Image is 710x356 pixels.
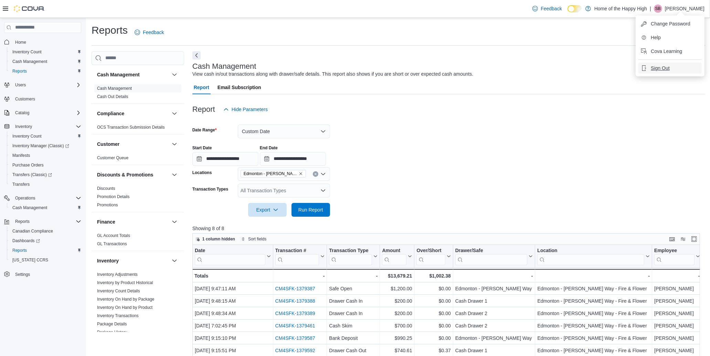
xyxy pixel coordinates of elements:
div: Discounts & Promotions [92,184,184,212]
div: Transaction Type [329,247,372,254]
span: Catalog [15,110,29,116]
span: Inventory Adjustments [97,272,138,277]
button: Sign Out [638,63,702,74]
button: Settings [1,269,84,279]
div: [PERSON_NAME] [654,322,700,330]
button: [US_STATE] CCRS [7,255,84,265]
div: Cash Skim [329,322,378,330]
div: $700.00 [382,322,412,330]
div: Edmonton - [PERSON_NAME] Way - Fire & Flower [537,334,650,342]
div: Cash Drawer 2 [455,309,533,317]
a: CM4SFK-1379389 [275,311,315,316]
button: Catalog [1,108,84,118]
span: Inventory Transactions [97,313,139,319]
a: Inventory On Hand by Package [97,297,155,302]
div: Drawer Cash Out [329,346,378,355]
div: Location [537,247,644,265]
h3: Compliance [97,110,124,117]
button: Inventory Count [7,47,84,57]
div: $990.25 [382,334,412,342]
button: Date [195,247,271,265]
div: - [275,272,325,280]
span: Cash Management [12,205,47,211]
span: Catalog [12,109,81,117]
button: Change Password [638,18,702,29]
p: [PERSON_NAME] [665,4,704,13]
button: Remove Edmonton - Rice Howard Way - Fire & Flower from selection in this group [299,172,303,176]
span: Discounts [97,186,115,191]
button: Next [192,51,201,60]
div: Amount [382,247,406,254]
div: [PERSON_NAME] [654,297,700,305]
div: Edmonton - [PERSON_NAME] Way - Fire & Flower [537,346,650,355]
span: Dashboards [10,237,81,245]
span: Users [15,82,26,88]
div: Drawer/Safe [455,247,528,254]
a: Purchase Orders [10,161,46,169]
span: Customers [15,96,35,102]
label: Transaction Types [192,186,228,192]
button: Inventory [12,122,35,131]
a: Inventory Manager (Classic) [10,142,72,150]
span: Reports [15,219,30,224]
button: Cova Learning [638,46,702,57]
span: Inventory Count Details [97,288,140,294]
nav: Complex example [4,34,81,297]
button: Employee [654,247,700,265]
span: Customers [12,95,81,103]
span: Inventory [15,124,32,129]
span: Transfers (Classic) [12,172,52,177]
a: OCS Transaction Submission Details [97,125,165,130]
button: Drawer/Safe [455,247,533,265]
span: Help [651,34,661,41]
span: Sort fields [248,236,266,242]
span: Report [194,80,209,94]
span: Canadian Compliance [10,227,81,235]
span: Transfers [10,180,81,188]
div: Employee [654,247,695,254]
a: Cash Management [10,204,50,212]
span: Reports [12,248,27,253]
span: Cash Management [97,86,132,91]
a: Inventory Transactions [97,313,139,318]
button: Inventory [1,122,84,131]
div: Drawer Cash In [329,309,378,317]
div: $1,200.00 [382,284,412,293]
button: Operations [12,194,38,202]
div: Drawer/Safe [455,247,528,265]
span: Reports [10,67,81,75]
a: GL Account Totals [97,233,130,238]
button: Inventory [97,257,169,264]
div: [DATE] 9:47:11 AM [195,284,271,293]
span: Hide Parameters [232,106,268,113]
button: Compliance [170,109,179,118]
div: Edmonton - [PERSON_NAME] Way - Fire & Flower [537,309,650,317]
div: Over/Short [416,247,445,265]
span: Inventory Count [12,49,42,55]
label: Date Range [192,127,217,133]
div: [DATE] 9:15:10 PM [195,334,271,342]
a: Inventory On Hand by Product [97,305,152,310]
button: Amount [382,247,412,265]
a: Canadian Compliance [10,227,56,235]
a: Settings [12,270,33,279]
button: Purchase Orders [7,160,84,170]
button: Discounts & Promotions [170,171,179,179]
a: Home [12,38,29,46]
a: Cash Out Details [97,94,128,99]
div: - [455,272,533,280]
button: Customer [170,140,179,148]
button: Compliance [97,110,169,117]
div: [PERSON_NAME] [654,309,700,317]
div: [PERSON_NAME] [654,346,700,355]
span: Purchase Orders [12,162,44,168]
span: Email Subscription [218,80,261,94]
h3: Report [192,105,215,114]
a: CM4SFK-1379461 [275,323,315,328]
button: Export [248,203,287,217]
div: $200.00 [382,297,412,305]
span: Dashboards [12,238,40,244]
label: Start Date [192,145,212,151]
